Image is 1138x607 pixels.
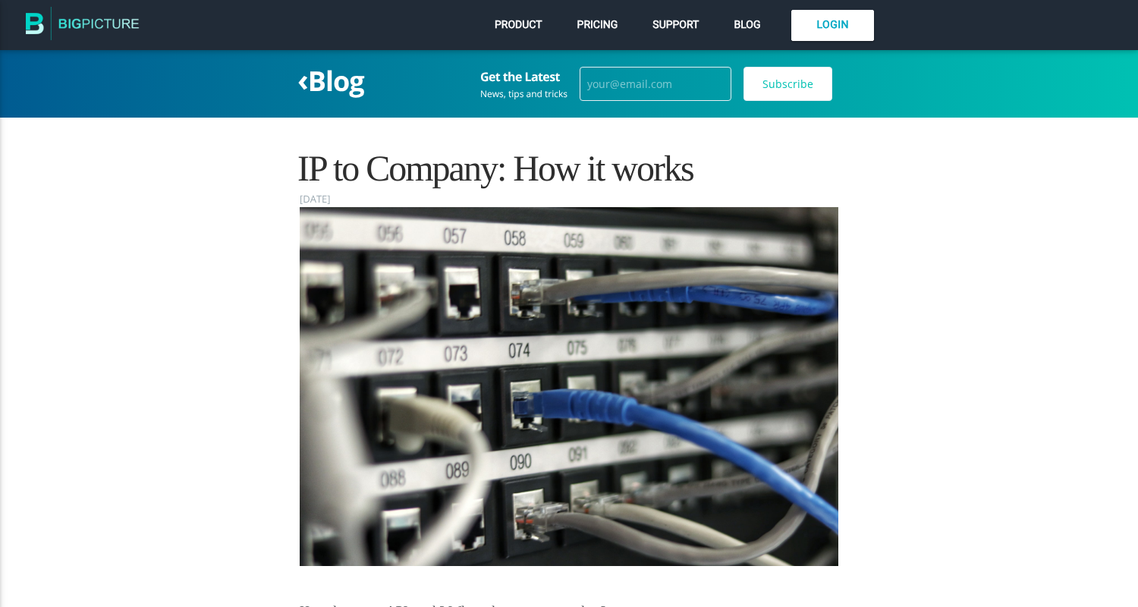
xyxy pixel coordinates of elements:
img: The BigPicture.io Blog [26,6,140,45]
input: Subscribe [743,67,832,102]
a: Support [649,15,703,35]
a: Login [791,10,874,41]
img: datacenter.jpg [300,207,838,566]
span: Product [495,19,542,31]
div: News, tips and tricks [480,90,567,99]
a: ‹Blog [297,62,364,99]
input: your@email.com [580,67,731,102]
time: [DATE] [300,190,331,207]
span: Pricing [577,19,618,31]
a: Product [491,15,546,35]
h1: IP to Company: How it works [300,148,838,190]
a: Pricing [574,15,622,35]
span: ‹ [297,58,308,100]
a: Blog [730,15,764,35]
h3: Get the Latest [480,70,567,83]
